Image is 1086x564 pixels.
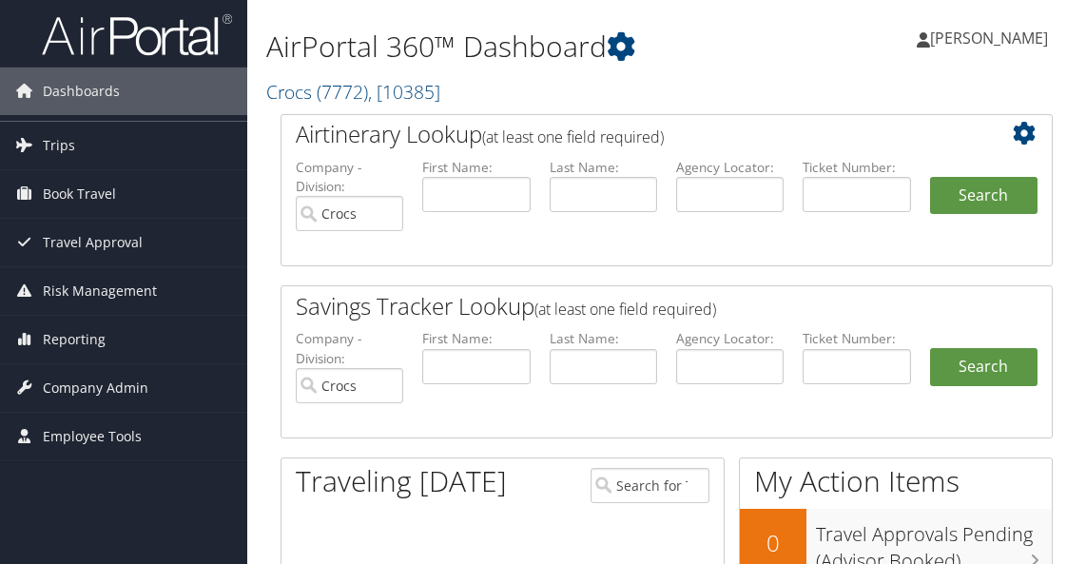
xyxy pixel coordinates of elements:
[296,290,974,322] h2: Savings Tracker Lookup
[676,329,784,348] label: Agency Locator:
[296,158,403,197] label: Company - Division:
[803,158,910,177] label: Ticket Number:
[296,329,403,368] label: Company - Division:
[43,316,106,363] span: Reporting
[930,177,1038,215] button: Search
[422,329,530,348] label: First Name:
[422,158,530,177] label: First Name:
[591,468,709,503] input: Search for Traveler
[803,329,910,348] label: Ticket Number:
[740,461,1052,501] h1: My Action Items
[266,27,800,67] h1: AirPortal 360™ Dashboard
[43,219,143,266] span: Travel Approval
[43,364,148,412] span: Company Admin
[266,79,440,105] a: Crocs
[43,122,75,169] span: Trips
[43,267,157,315] span: Risk Management
[296,368,403,403] input: search accounts
[43,68,120,115] span: Dashboards
[43,413,142,460] span: Employee Tools
[482,126,664,147] span: (at least one field required)
[296,461,507,501] h1: Traveling [DATE]
[368,79,440,105] span: , [ 10385 ]
[534,299,716,320] span: (at least one field required)
[550,158,657,177] label: Last Name:
[317,79,368,105] span: ( 7772 )
[917,10,1067,67] a: [PERSON_NAME]
[676,158,784,177] label: Agency Locator:
[930,28,1048,49] span: [PERSON_NAME]
[296,118,974,150] h2: Airtinerary Lookup
[930,348,1038,386] a: Search
[43,170,116,218] span: Book Travel
[42,12,232,57] img: airportal-logo.png
[550,329,657,348] label: Last Name:
[740,527,806,559] h2: 0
